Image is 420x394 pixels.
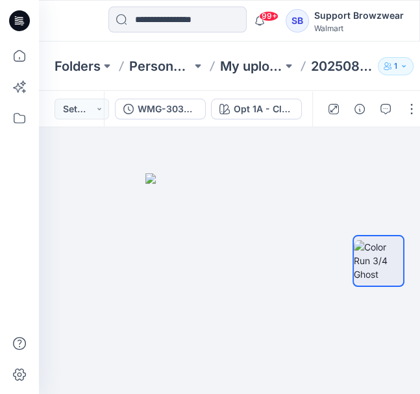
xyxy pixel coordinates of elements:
[354,240,403,281] img: Color Run 3/4 Ghost
[378,57,414,75] button: 1
[394,59,397,73] p: 1
[220,57,282,75] a: My uploads
[286,9,309,32] div: SB
[234,102,293,116] div: Opt 1A - Classic Medium Wash
[129,57,191,75] a: Personal Zone
[349,99,370,119] button: Details
[211,99,302,119] button: Opt 1A - Classic Medium Wash
[138,102,197,116] div: WMG-3038-2026_Elastic Back 5pkt Denim Shorts 3 Inseam_Aug12
[115,99,206,119] button: WMG-3038-2026_Elastic Back 5pkt Denim Shorts 3 Inseam_Aug12
[314,8,404,23] div: Support Browzwear
[311,57,373,75] p: 20250829
[259,11,278,21] span: 99+
[55,57,101,75] a: Folders
[314,23,404,33] div: Walmart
